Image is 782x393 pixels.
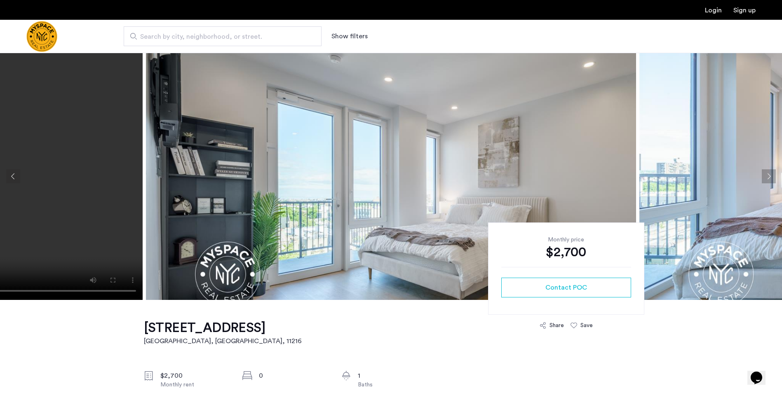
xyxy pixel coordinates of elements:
[160,371,230,381] div: $2,700
[501,244,631,260] div: $2,700
[160,381,230,389] div: Monthly rent
[26,21,57,52] a: Cazamio Logo
[733,7,756,14] a: Registration
[501,236,631,244] div: Monthly price
[762,169,776,183] button: Next apartment
[26,21,57,52] img: logo
[124,26,322,46] input: Apartment Search
[747,360,774,385] iframe: chat widget
[580,321,593,330] div: Save
[144,320,302,346] a: [STREET_ADDRESS][GEOGRAPHIC_DATA], [GEOGRAPHIC_DATA], 11216
[705,7,722,14] a: Login
[545,283,587,292] span: Contact POC
[358,381,427,389] div: Baths
[331,31,368,41] button: Show or hide filters
[144,320,302,336] h1: [STREET_ADDRESS]
[146,53,636,300] img: apartment
[259,371,328,381] div: 0
[144,336,302,346] h2: [GEOGRAPHIC_DATA], [GEOGRAPHIC_DATA] , 11216
[6,169,20,183] button: Previous apartment
[501,278,631,297] button: button
[358,371,427,381] div: 1
[550,321,564,330] div: Share
[140,32,298,42] span: Search by city, neighborhood, or street.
